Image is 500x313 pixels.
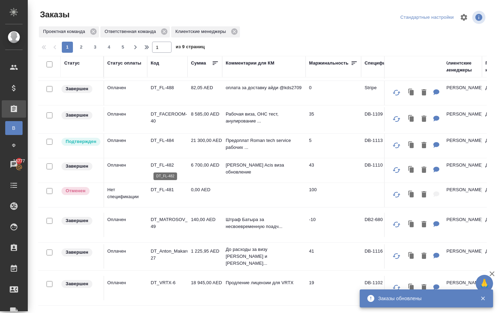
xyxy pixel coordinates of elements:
[104,134,147,158] td: Оплачен
[476,275,493,292] button: 🙏
[61,162,100,171] div: Выставляет КМ при направлении счета или после выполнения всех работ/сдачи заказа клиенту. Окончат...
[9,158,29,164] span: 16777
[226,137,302,151] p: Предоплат Roman tech service рабочих ...
[418,86,430,100] button: Удалить
[66,249,88,256] p: Завершен
[5,138,23,152] a: Ф
[361,158,401,183] td: DB-1110
[151,84,184,91] p: DT_FL-488
[388,137,405,154] button: Обновить
[9,125,19,132] span: В
[476,295,490,302] button: Закрыть
[388,186,405,203] button: Обновить
[151,162,184,169] p: DT_FL-482
[90,42,101,53] button: 3
[2,156,26,173] a: 16777
[430,249,443,263] button: Для КМ: До расходы за визу Антона и анулирование визы Абдуллага
[151,137,184,144] p: DT_FL-484
[175,28,228,35] p: Клиентские менеджеры
[405,218,418,232] button: Клонировать
[103,44,115,51] span: 4
[418,249,430,263] button: Удалить
[104,213,147,237] td: Оплачен
[361,244,401,269] td: DB-1116
[309,60,349,67] div: Маржинальность
[5,121,23,135] a: В
[61,137,100,146] div: Выставляет КМ после уточнения всех необходимых деталей и получения согласия клиента на запуск. С ...
[361,107,401,132] td: DB-1109
[61,216,100,226] div: Выставляет КМ при направлении счета или после выполнения всех работ/сдачи заказа клиенту. Окончат...
[117,44,128,51] span: 5
[187,183,222,207] td: 0,00 AED
[187,213,222,237] td: 140,00 AED
[61,84,100,94] div: Выставляет КМ при направлении счета или после выполнения всех работ/сдачи заказа клиенту. Окончат...
[61,111,100,120] div: Выставляет КМ при направлении счета или после выполнения всех работ/сдачи заказа клиенту. Окончат...
[38,9,69,20] span: Заказы
[226,246,302,267] p: До расходы за визу [PERSON_NAME] и [PERSON_NAME]...
[472,11,487,24] span: Посмотреть информацию
[66,138,96,145] p: Подтвержден
[66,85,88,92] p: Завершен
[430,163,443,177] button: Для КМ: Шитиков Acis виза обновление
[430,112,443,126] button: Для КМ: Рабочая виза, ОНС тест, анулирование визы
[39,26,99,37] div: Проектная команда
[306,183,361,207] td: 100
[405,211,438,239] p: MATROSOV TECHNICAL SERVICES L.L.C
[104,276,147,300] td: Оплачен
[76,42,87,53] button: 2
[104,244,147,269] td: Оплачен
[405,163,418,177] button: Клонировать
[445,60,478,74] div: Клиентские менеджеры
[430,218,443,232] button: Для КМ: Штраф Батыра за несвоевременную поадчу договора
[442,244,482,269] td: [PERSON_NAME]
[171,26,240,37] div: Клиентские менеджеры
[66,217,88,224] p: Завершен
[306,81,361,105] td: 0
[418,112,430,126] button: Удалить
[442,276,482,300] td: [PERSON_NAME]
[43,28,87,35] p: Проектная команда
[306,244,361,269] td: 41
[442,213,482,237] td: [PERSON_NAME]
[306,276,361,300] td: 19
[405,112,418,126] button: Клонировать
[151,186,184,193] p: DT_FL-481
[378,295,470,302] div: Заказы обновлены
[430,86,443,100] button: Для КМ: оплата за доставку айди @kds2709
[151,279,184,286] p: DT_VRTX-6
[361,134,401,158] td: DB-1113
[105,28,158,35] p: Ответственная команда
[64,60,80,67] div: Статус
[226,162,302,176] p: [PERSON_NAME] Acis виза обновление
[187,134,222,158] td: 21 300,00 AED
[104,158,147,183] td: Оплачен
[442,134,482,158] td: [PERSON_NAME]
[442,107,482,132] td: [PERSON_NAME]
[104,81,147,105] td: Оплачен
[191,60,206,67] div: Сумма
[405,86,418,100] button: Клонировать
[103,42,115,53] button: 4
[365,60,399,67] div: Спецификация
[306,107,361,132] td: 35
[418,218,430,232] button: Удалить
[430,281,443,295] button: Для КМ: Продление лицензии для VRTX
[187,244,222,269] td: 1 225,95 AED
[388,162,405,178] button: Обновить
[430,138,443,153] button: Для КМ: Предоплат Roman tech service рабочих виз 5 шт Сидик, Жумабек, Акмалжон, Мухаммад, Боттр
[361,213,401,237] td: DB2-680
[388,279,405,296] button: Обновить
[100,26,170,37] div: Ответственная команда
[226,111,302,125] p: Рабочая виза, ОНС тест, анулирование ...
[151,60,159,67] div: Код
[456,9,472,26] span: Настроить таблицу
[405,274,438,302] p: VRTX GLOBAL NETWORK SERVICES L.L.C
[361,276,401,300] td: DB-1102
[405,281,418,295] button: Клонировать
[399,12,456,23] div: split button
[61,186,100,196] div: Выставляет КМ после отмены со стороны клиента. Если уже после запуска – КМ пишет ПМу про отмену, ...
[151,248,184,262] p: DT_Anton_Makarov_DODO-27
[9,142,19,149] span: Ф
[306,158,361,183] td: 43
[66,280,88,287] p: Завершен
